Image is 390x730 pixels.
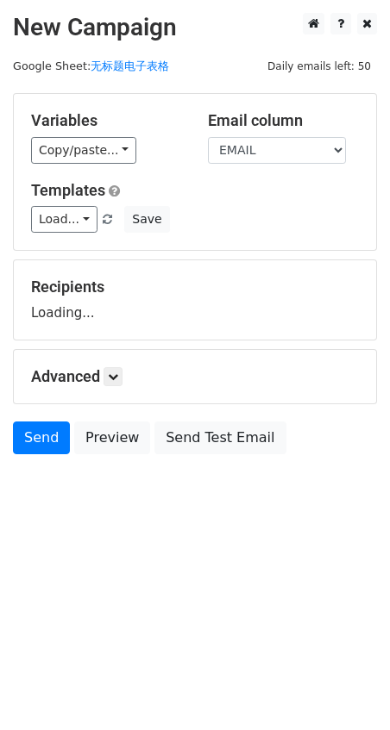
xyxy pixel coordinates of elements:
[31,367,359,386] h5: Advanced
[13,59,169,72] small: Google Sheet:
[74,421,150,454] a: Preview
[13,13,377,42] h2: New Campaign
[261,57,377,76] span: Daily emails left: 50
[13,421,70,454] a: Send
[31,278,359,322] div: Loading...
[154,421,286,454] a: Send Test Email
[208,111,359,130] h5: Email column
[31,181,105,199] a: Templates
[31,137,136,164] a: Copy/paste...
[31,206,97,233] a: Load...
[31,111,182,130] h5: Variables
[261,59,377,72] a: Daily emails left: 50
[91,59,169,72] a: 无标题电子表格
[31,278,359,296] h5: Recipients
[124,206,169,233] button: Save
